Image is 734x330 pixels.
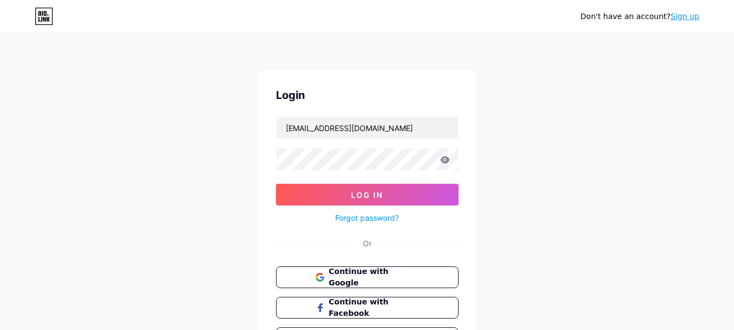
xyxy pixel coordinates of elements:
[276,87,459,103] div: Login
[329,266,418,289] span: Continue with Google
[276,184,459,206] button: Log In
[276,266,459,288] button: Continue with Google
[329,296,418,319] span: Continue with Facebook
[335,212,399,223] a: Forgot password?
[363,238,372,249] div: Or
[580,11,699,22] div: Don't have an account?
[277,117,458,139] input: Username
[351,190,383,200] span: Log In
[276,297,459,319] button: Continue with Facebook
[670,12,699,21] a: Sign up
